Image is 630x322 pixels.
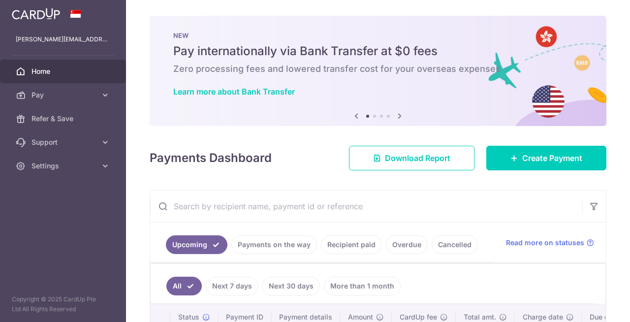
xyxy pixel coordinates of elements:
span: Support [31,137,96,147]
a: More than 1 month [324,277,401,295]
span: Refer & Save [31,114,96,124]
h5: Pay internationally via Bank Transfer at $0 fees [173,43,583,59]
span: Settings [31,161,96,171]
h4: Payments Dashboard [150,149,272,167]
h6: Zero processing fees and lowered transfer cost for your overseas expenses [173,63,583,75]
p: NEW [173,32,583,39]
a: Create Payment [486,146,606,170]
a: Next 7 days [206,277,258,295]
span: Status [178,312,199,322]
a: Upcoming [166,235,227,254]
img: CardUp [12,8,60,20]
a: All [166,277,202,295]
span: Amount [348,312,373,322]
input: Search by recipient name, payment id or reference [150,191,582,222]
span: Pay [31,90,96,100]
a: Payments on the way [231,235,317,254]
span: Home [31,66,96,76]
span: Due date [590,312,619,322]
a: Read more on statuses [506,238,594,248]
a: Next 30 days [262,277,320,295]
span: Create Payment [522,152,582,164]
p: [PERSON_NAME][EMAIL_ADDRESS][DOMAIN_NAME] [16,34,110,44]
span: Charge date [523,312,563,322]
iframe: Opens a widget where you can find more information [567,292,620,317]
a: Download Report [349,146,474,170]
span: CardUp fee [400,312,437,322]
span: Download Report [385,152,450,164]
img: Bank transfer banner [150,16,606,126]
a: Recipient paid [321,235,382,254]
a: Cancelled [432,235,478,254]
a: Learn more about Bank Transfer [173,87,295,97]
span: Total amt. [464,312,496,322]
span: Read more on statuses [506,238,584,248]
a: Overdue [386,235,428,254]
